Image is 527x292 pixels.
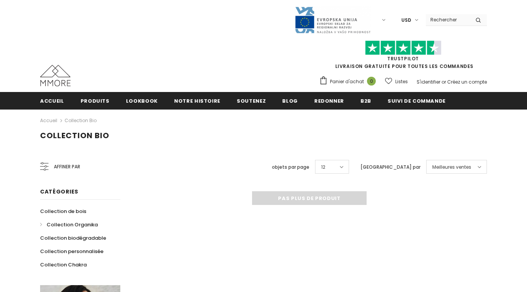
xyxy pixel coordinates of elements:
img: Cas MMORE [40,65,71,86]
span: Affiner par [54,163,80,171]
span: LIVRAISON GRATUITE POUR TOUTES LES COMMANDES [319,44,487,69]
a: soutenez [237,92,266,109]
input: Search Site [426,14,470,25]
a: Produits [81,92,110,109]
span: Notre histoire [174,97,220,105]
a: S'identifier [417,79,440,85]
a: Collection Bio [65,117,97,124]
a: Redonner [314,92,344,109]
span: Lookbook [126,97,158,105]
span: Blog [282,97,298,105]
span: Suivi de commande [388,97,446,105]
a: Collection biodégradable [40,231,106,245]
span: Catégories [40,188,78,195]
a: B2B [360,92,371,109]
span: Collection biodégradable [40,234,106,242]
span: 12 [321,163,325,171]
img: Faites confiance aux étoiles pilotes [365,40,441,55]
span: Redonner [314,97,344,105]
a: Accueil [40,116,57,125]
span: Collection Chakra [40,261,87,268]
a: Blog [282,92,298,109]
span: soutenez [237,97,266,105]
span: Collection Bio [40,130,109,141]
span: Panier d'achat [330,78,364,86]
a: Lookbook [126,92,158,109]
span: Collection de bois [40,208,86,215]
a: Collection Chakra [40,258,87,271]
a: TrustPilot [387,55,419,62]
a: Panier d'achat 0 [319,76,380,87]
a: Suivi de commande [388,92,446,109]
span: Meilleures ventes [432,163,471,171]
span: Produits [81,97,110,105]
span: Collection Organika [47,221,98,228]
span: Accueil [40,97,64,105]
label: [GEOGRAPHIC_DATA] par [360,163,420,171]
a: Notre histoire [174,92,220,109]
span: Collection personnalisée [40,248,103,255]
label: objets par page [272,163,309,171]
a: Javni Razpis [294,16,371,23]
span: USD [401,16,411,24]
a: Collection Organika [40,218,98,231]
a: Collection de bois [40,205,86,218]
span: Listes [395,78,408,86]
a: Créez un compte [447,79,487,85]
a: Listes [385,75,408,88]
a: Collection personnalisée [40,245,103,258]
span: 0 [367,77,376,86]
a: Accueil [40,92,64,109]
img: Javni Razpis [294,6,371,34]
span: B2B [360,97,371,105]
span: or [441,79,446,85]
